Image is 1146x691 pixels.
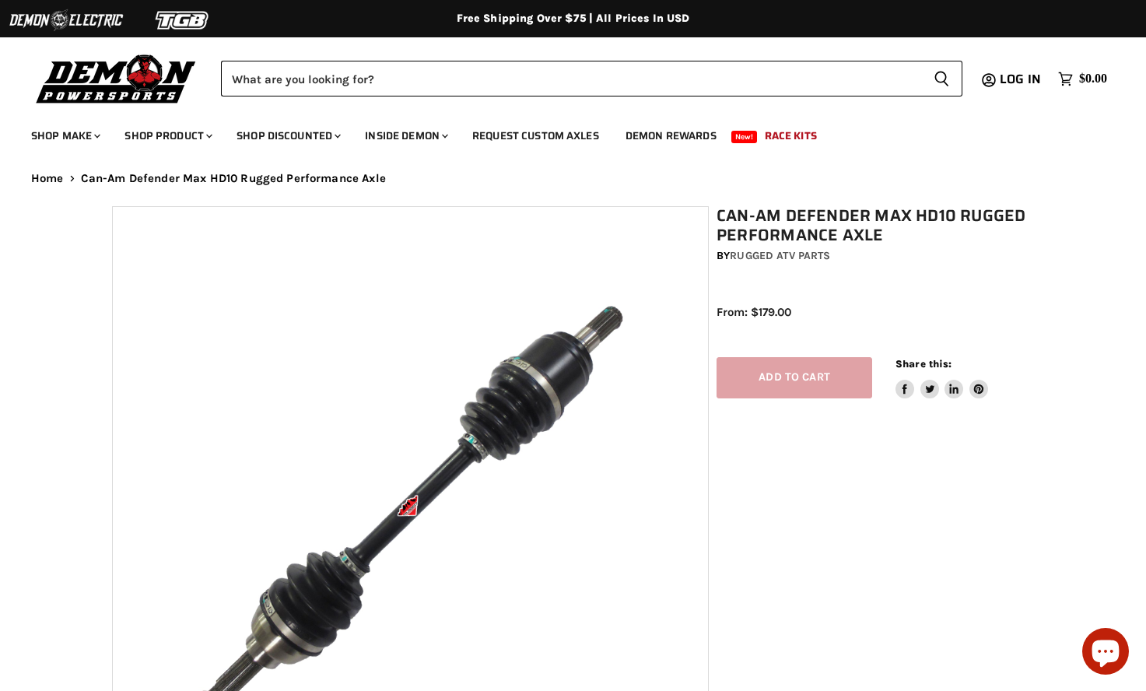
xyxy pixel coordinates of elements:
button: Search [921,61,962,96]
span: Share this: [895,358,951,370]
a: Shop Product [113,120,222,152]
a: $0.00 [1050,68,1115,90]
span: $0.00 [1079,72,1107,86]
a: Inside Demon [353,120,457,152]
ul: Main menu [19,114,1103,152]
a: Shop Make [19,120,110,152]
a: Home [31,172,64,185]
a: Demon Rewards [614,120,728,152]
a: Log in [993,72,1050,86]
img: TGB Logo 2 [124,5,241,35]
a: Rugged ATV Parts [730,249,830,262]
span: Log in [1000,69,1041,89]
img: Demon Powersports [31,51,202,106]
img: Demon Electric Logo 2 [8,5,124,35]
div: by [717,247,1042,265]
h1: Can-Am Defender Max HD10 Rugged Performance Axle [717,206,1042,245]
aside: Share this: [895,357,988,398]
inbox-online-store-chat: Shopify online store chat [1078,628,1134,679]
a: Race Kits [753,120,829,152]
span: Can-Am Defender Max HD10 Rugged Performance Axle [81,172,386,185]
span: New! [731,131,758,143]
form: Product [221,61,962,96]
input: Search [221,61,921,96]
a: Shop Discounted [225,120,350,152]
a: Request Custom Axles [461,120,611,152]
span: From: $179.00 [717,305,791,319]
